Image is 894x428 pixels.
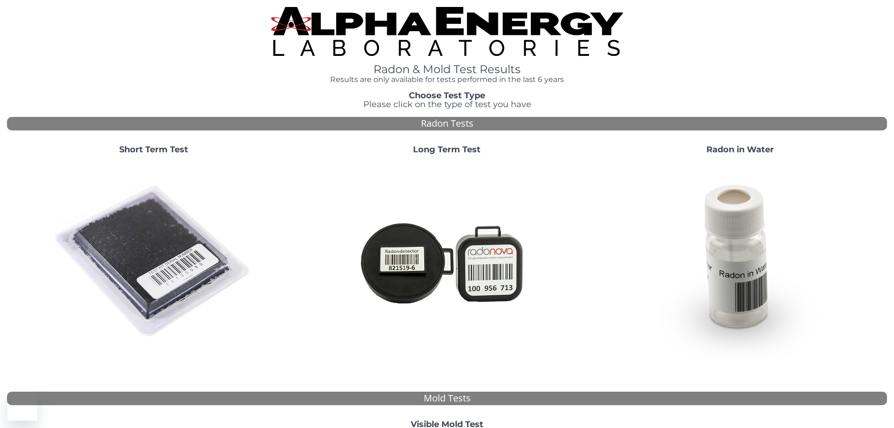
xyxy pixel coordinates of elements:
img: Radtrak2vsRadtrak3.jpg [347,162,547,362]
strong: Long Term Test [413,144,481,155]
strong: Radon in Water [706,144,774,155]
h4: Results are only available for tests performed in the last 6 years [271,75,623,84]
div: Mold Tests [7,392,887,405]
iframe: Button to launch messaging window [7,391,37,421]
strong: Choose Test Type [409,90,485,101]
img: ShortTerm.jpg [54,162,254,362]
img: RadoninWater.jpg [640,162,840,362]
h1: Radon & Mold Test Results [271,63,623,75]
strong: Short Term Test [119,144,188,155]
div: Radon Tests [7,117,887,130]
span: Please click on the type of test you have [363,99,531,109]
img: TightCrop.jpg [271,7,623,56]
